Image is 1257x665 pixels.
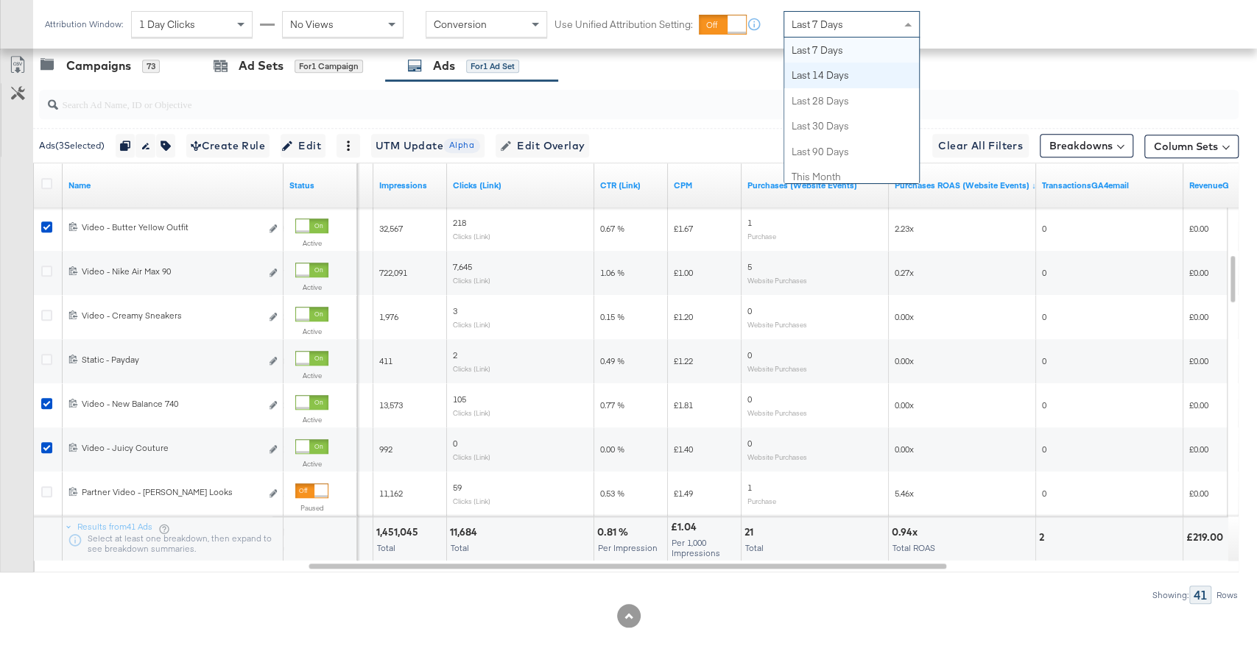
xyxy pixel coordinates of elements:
[1144,135,1239,158] button: Column Sets
[453,394,466,405] span: 105
[1189,267,1208,278] span: £0.00
[1042,355,1046,366] span: 0
[58,84,1130,113] input: Search Ad Name, ID or Objective
[784,113,919,139] div: Last 30 Days
[747,452,807,461] sub: Website Purchases
[747,482,752,493] span: 1
[747,217,752,228] span: 1
[82,398,261,410] div: Video - New Balance 740
[500,137,585,155] span: Edit Overlay
[1042,444,1046,455] span: 0
[453,179,588,191] a: The number of clicks on links appearing on your ad or Page that direct people to your sites off F...
[1189,223,1208,234] span: £0.00
[443,138,480,152] span: Alpha
[1189,399,1208,410] span: £0.00
[1189,311,1208,322] span: £0.00
[745,542,764,553] span: Total
[39,139,105,152] div: Ads ( 3 Selected)
[142,60,160,73] div: 73
[895,399,914,410] span: 0.00x
[747,179,883,191] a: The number of times a purchase was made tracked by your Custom Audience pixel on your website aft...
[895,267,914,278] span: 0.27x
[371,134,485,157] button: UTM UpdateAlpha
[597,525,633,539] div: 0.81 %
[895,179,1036,191] a: The total value of the purchase actions divided by spend tracked by your Custom Audience pixel on...
[598,542,658,553] span: Per Impression
[554,18,693,32] label: Use Unified Attribution Setting:
[66,57,131,74] div: Campaigns
[434,18,487,31] span: Conversion
[295,503,328,513] label: Paused
[379,311,398,322] span: 1,976
[1152,590,1189,600] div: Showing:
[671,520,701,534] div: £1.04
[139,18,195,31] span: 1 Day Clicks
[784,38,919,63] div: Last 7 Days
[747,394,752,405] span: 0
[938,137,1023,155] span: Clear All Filters
[453,438,457,449] span: 0
[379,399,403,410] span: 13,573
[892,525,922,539] div: 0.94x
[600,399,624,410] span: 0.77 %
[747,305,752,316] span: 0
[82,266,261,277] div: Video - Nike Air Max 90
[1042,179,1177,191] a: Transactions - The total number of transactions
[674,355,693,366] span: £1.22
[239,57,284,74] div: Ad Sets
[895,444,914,455] span: 0.00x
[600,311,624,322] span: 0.15 %
[82,442,261,454] div: Video - Juicy Couture
[674,399,693,410] span: £1.81
[377,542,395,553] span: Total
[1042,399,1046,410] span: 0
[747,261,752,272] span: 5
[784,88,919,114] div: Last 28 Days
[784,164,919,190] div: This Month
[450,525,482,539] div: 11,684
[295,282,328,292] label: Active
[433,57,455,74] div: Ads
[895,311,914,322] span: 0.00x
[674,311,693,322] span: £1.20
[600,267,624,278] span: 1.06 %
[82,221,261,233] div: Video - Butter Yellow Outfit
[600,488,624,499] span: 0.53 %
[1189,586,1211,604] div: 41
[281,134,325,157] button: Edit
[379,267,407,278] span: 722,091
[379,355,392,366] span: 411
[290,18,334,31] span: No Views
[747,364,807,373] sub: Website Purchases
[674,444,693,455] span: £1.40
[674,488,693,499] span: £1.49
[784,63,919,88] div: Last 14 Days
[82,310,261,321] div: Video - Creamy Sneakers
[186,134,270,157] button: Create Rule
[68,179,278,191] a: Ad Name.
[1186,530,1228,544] div: £219.00
[932,134,1029,157] button: Clear All Filters
[453,364,490,373] sub: Clicks (Link)
[1042,488,1046,499] span: 0
[747,276,807,285] sub: Website Purchases
[453,217,466,228] span: 218
[892,542,935,553] span: Total ROAS
[744,525,758,539] div: 21
[895,355,914,366] span: 0.00x
[295,459,328,469] label: Active
[792,18,843,31] span: Last 7 Days
[895,488,914,499] span: 5.46x
[674,179,736,191] a: The average cost you've paid to have 1,000 impressions of your ad.
[379,444,392,455] span: 992
[747,438,752,449] span: 0
[674,223,693,234] span: £1.67
[295,327,328,336] label: Active
[453,349,457,360] span: 2
[453,408,490,417] sub: Clicks (Link)
[82,486,261,498] div: Partner Video - [PERSON_NAME] Looks
[600,444,624,455] span: 0.00 %
[44,19,124,29] div: Attribution Window:
[451,542,469,553] span: Total
[496,134,589,157] button: Edit Overlay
